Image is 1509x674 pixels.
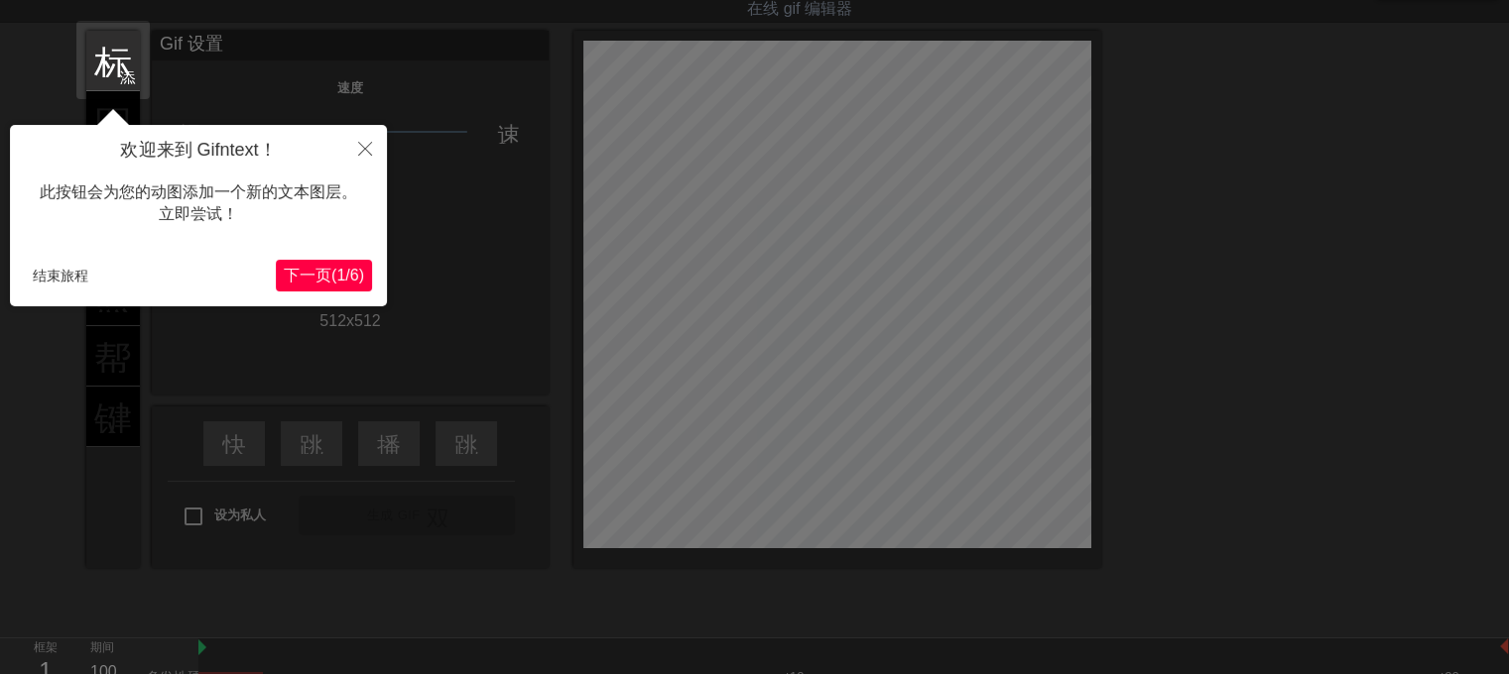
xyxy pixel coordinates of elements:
h4: 欢迎来到 Gifntext！ [25,140,372,162]
font: ) [359,267,364,283]
font: 下一页 [284,267,331,283]
font: 欢迎来到 Gifntext！ [120,140,276,160]
button: 关闭 [343,125,387,170]
font: 6 [350,267,359,283]
button: 结束旅程 [25,261,96,290]
font: 结束旅程 [33,268,88,283]
button: 下一个 [276,260,372,291]
font: 1 [336,267,345,283]
font: 此按钮会为您的动图添加一个新的文本图层。立即尝试！ [40,183,357,222]
font: / [345,267,349,283]
font: ( [331,267,336,283]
